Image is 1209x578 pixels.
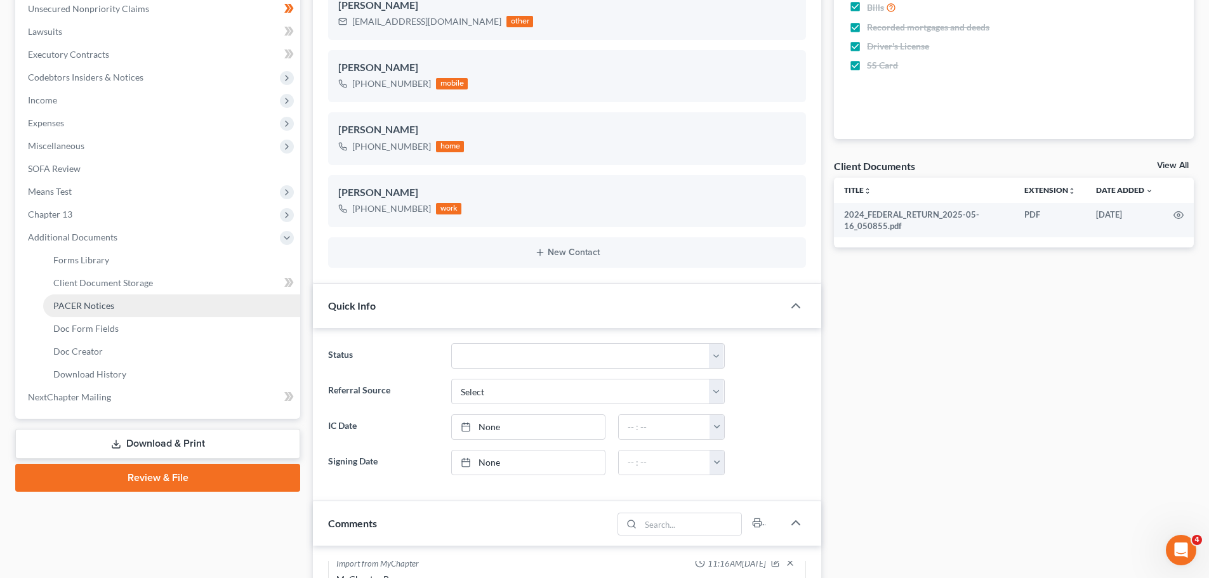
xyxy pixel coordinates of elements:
[352,202,431,215] div: [PHONE_NUMBER]
[53,300,114,311] span: PACER Notices
[28,95,57,105] span: Income
[322,414,444,440] label: IC Date
[28,232,117,242] span: Additional Documents
[28,391,111,402] span: NextChapter Mailing
[352,15,501,28] div: [EMAIL_ADDRESS][DOMAIN_NAME]
[43,249,300,272] a: Forms Library
[28,49,109,60] span: Executory Contracts
[18,157,300,180] a: SOFA Review
[1068,187,1076,195] i: unfold_more
[322,379,444,404] label: Referral Source
[844,185,871,195] a: Titleunfold_more
[338,247,796,258] button: New Contact
[506,16,533,27] div: other
[43,317,300,340] a: Doc Form Fields
[18,43,300,66] a: Executory Contracts
[436,78,468,89] div: mobile
[867,21,989,34] span: Recorded mortgages and deeds
[867,1,884,14] span: Bills
[28,3,149,14] span: Unsecured Nonpriority Claims
[28,186,72,197] span: Means Test
[352,77,431,90] div: [PHONE_NUMBER]
[53,369,126,379] span: Download History
[18,386,300,409] a: NextChapter Mailing
[338,122,796,138] div: [PERSON_NAME]
[352,140,431,153] div: [PHONE_NUMBER]
[619,415,710,439] input: -- : --
[43,340,300,363] a: Doc Creator
[328,299,376,312] span: Quick Info
[436,203,461,214] div: work
[53,323,119,334] span: Doc Form Fields
[338,60,796,76] div: [PERSON_NAME]
[15,464,300,492] a: Review & File
[53,254,109,265] span: Forms Library
[1192,535,1202,545] span: 4
[452,415,605,439] a: None
[28,117,64,128] span: Expenses
[28,26,62,37] span: Lawsuits
[336,558,419,570] div: Import from MyChapter
[641,513,742,535] input: Search...
[28,72,143,82] span: Codebtors Insiders & Notices
[43,363,300,386] a: Download History
[43,272,300,294] a: Client Document Storage
[1157,161,1189,170] a: View All
[18,20,300,43] a: Lawsuits
[328,517,377,529] span: Comments
[867,59,898,72] span: SS Card
[28,209,72,220] span: Chapter 13
[1086,203,1163,238] td: [DATE]
[867,40,929,53] span: Driver's License
[53,346,103,357] span: Doc Creator
[1146,187,1153,195] i: expand_more
[338,185,796,200] div: [PERSON_NAME]
[1024,185,1076,195] a: Extensionunfold_more
[53,277,153,288] span: Client Document Storage
[28,140,84,151] span: Miscellaneous
[834,203,1014,238] td: 2024_FEDERAL_RETURN_2025-05-16_050855.pdf
[436,141,464,152] div: home
[322,450,444,475] label: Signing Date
[43,294,300,317] a: PACER Notices
[322,343,444,369] label: Status
[1096,185,1153,195] a: Date Added expand_more
[452,450,605,475] a: None
[15,429,300,459] a: Download & Print
[28,163,81,174] span: SOFA Review
[1166,535,1196,565] iframe: Intercom live chat
[1014,203,1086,238] td: PDF
[864,187,871,195] i: unfold_more
[834,159,915,173] div: Client Documents
[619,450,710,475] input: -- : --
[708,558,766,570] span: 11:16AM[DATE]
